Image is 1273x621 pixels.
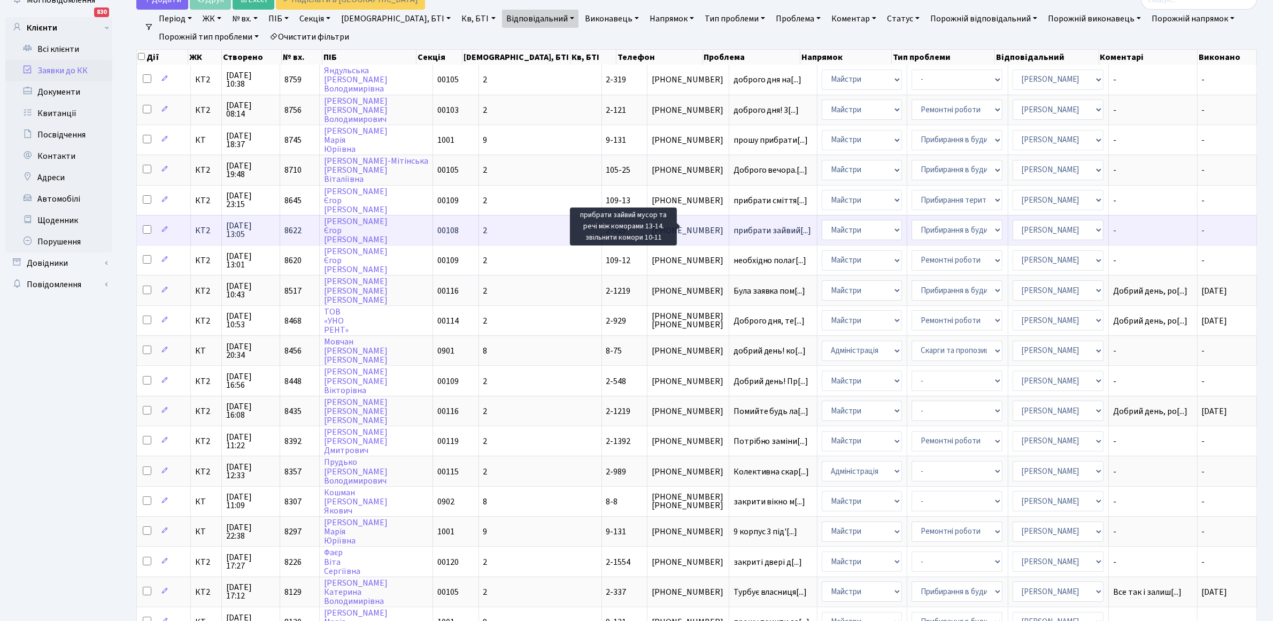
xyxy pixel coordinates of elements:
span: - [1113,437,1193,446]
span: 2 [483,375,488,387]
a: [PERSON_NAME][PERSON_NAME]Дмитрович [324,426,388,456]
a: Заявки до КК [5,60,112,81]
span: 2-929 [606,315,627,327]
span: [DATE] 12:33 [226,463,275,480]
span: [DATE] 11:09 [226,493,275,510]
a: Квитанції [5,103,112,124]
a: Напрямок [645,10,698,28]
span: [DATE] 10:38 [226,71,275,88]
th: Відповідальний [995,50,1099,65]
span: [PHONE_NUMBER] [652,136,724,144]
a: ФаєрВітаСергіївна [324,547,360,577]
span: [DATE] 13:01 [226,252,275,269]
span: [DATE] [1202,405,1228,417]
span: КТ2 [195,588,217,596]
span: [PHONE_NUMBER] [PHONE_NUMBER] [652,312,724,329]
a: Коментар [827,10,881,28]
span: [PHONE_NUMBER] [652,75,724,84]
span: Все так і залиш[...] [1113,586,1182,598]
span: - [1113,256,1193,265]
span: [PHONE_NUMBER] [652,558,724,566]
a: Повідомлення [5,274,112,295]
span: - [1113,467,1193,476]
span: 00105 [437,586,459,598]
span: [DATE] [1202,285,1228,297]
a: Контакти [5,145,112,167]
div: прибрати зайвий мусор та речі між коморами 13-14. звільнити комори 10-11 [570,208,677,246]
span: - [1113,497,1193,506]
span: 8 [483,345,488,357]
span: 8622 [284,225,302,236]
div: 830 [94,7,109,17]
span: [DATE] [1202,586,1228,598]
a: [DEMOGRAPHIC_DATA], БТІ [337,10,455,28]
a: Тип проблеми [700,10,769,28]
a: Період [155,10,196,28]
a: Кошман[PERSON_NAME]Якович [324,487,388,517]
span: 00119 [437,435,459,447]
span: [PHONE_NUMBER] [652,106,724,114]
a: Очистити фільтри [265,28,353,46]
span: 2 [483,466,488,478]
a: Автомобілі [5,188,112,210]
span: 1001 [437,526,454,538]
span: 2 [483,285,488,297]
span: 2-337 [606,586,627,598]
span: [PHONE_NUMBER] [652,256,724,265]
span: Потрібно заміни[...] [734,435,808,447]
span: 2-1392 [606,435,631,447]
a: Довідники [5,252,112,274]
span: 2-1554 [606,556,631,568]
span: [DATE] 23:15 [226,191,275,209]
span: КТ2 [195,377,217,386]
span: необхідно полаг[...] [734,255,807,266]
a: Виконавець [581,10,643,28]
span: - [1202,195,1205,206]
span: - [1202,345,1205,357]
span: [PHONE_NUMBER] [652,527,724,536]
span: 8745 [284,134,302,146]
a: ТОВ«УНОРЕНТ» [324,306,349,336]
span: 00120 [437,556,459,568]
span: 00114 [437,315,459,327]
span: 0901 [437,345,454,357]
a: [PERSON_NAME]Єгор[PERSON_NAME] [324,216,388,246]
span: доброго дня на[...] [734,74,802,86]
span: 2-319 [606,74,627,86]
span: 00116 [437,285,459,297]
th: Виконано [1198,50,1257,65]
span: 8392 [284,435,302,447]
span: 2-1219 [606,285,631,297]
span: 00116 [437,405,459,417]
span: 00105 [437,74,459,86]
span: КТ2 [195,407,217,416]
span: [DATE] 17:12 [226,583,275,600]
span: - [1202,466,1205,478]
a: [PERSON_NAME][PERSON_NAME][PERSON_NAME] [324,276,388,306]
span: [PHONE_NUMBER] [652,377,724,386]
th: Телефон [616,50,703,65]
th: Дії [137,50,188,65]
span: 2 [483,104,488,116]
a: Порожній відповідальний [926,10,1041,28]
span: - [1113,106,1193,114]
a: [PERSON_NAME]МаріяЮріївна [324,517,388,547]
span: 2-1219 [606,405,631,417]
span: Турбує власниця[...] [734,586,807,598]
span: [PHONE_NUMBER] [PHONE_NUMBER] [652,493,724,510]
a: [PERSON_NAME][PERSON_NAME]Вікторівна [324,366,388,396]
span: КТ2 [195,75,217,84]
span: - [1113,377,1193,386]
span: 8307 [284,496,302,508]
span: 9-131 [606,134,627,146]
span: КТ2 [195,467,217,476]
span: - [1113,75,1193,84]
span: 2 [483,315,488,327]
span: [DATE] 16:56 [226,372,275,389]
span: 00103 [437,104,459,116]
span: 8226 [284,556,302,568]
span: КТ2 [195,437,217,446]
span: прибрати сміття[...] [734,195,808,206]
span: - [1202,375,1205,387]
span: 2-548 [606,375,627,387]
